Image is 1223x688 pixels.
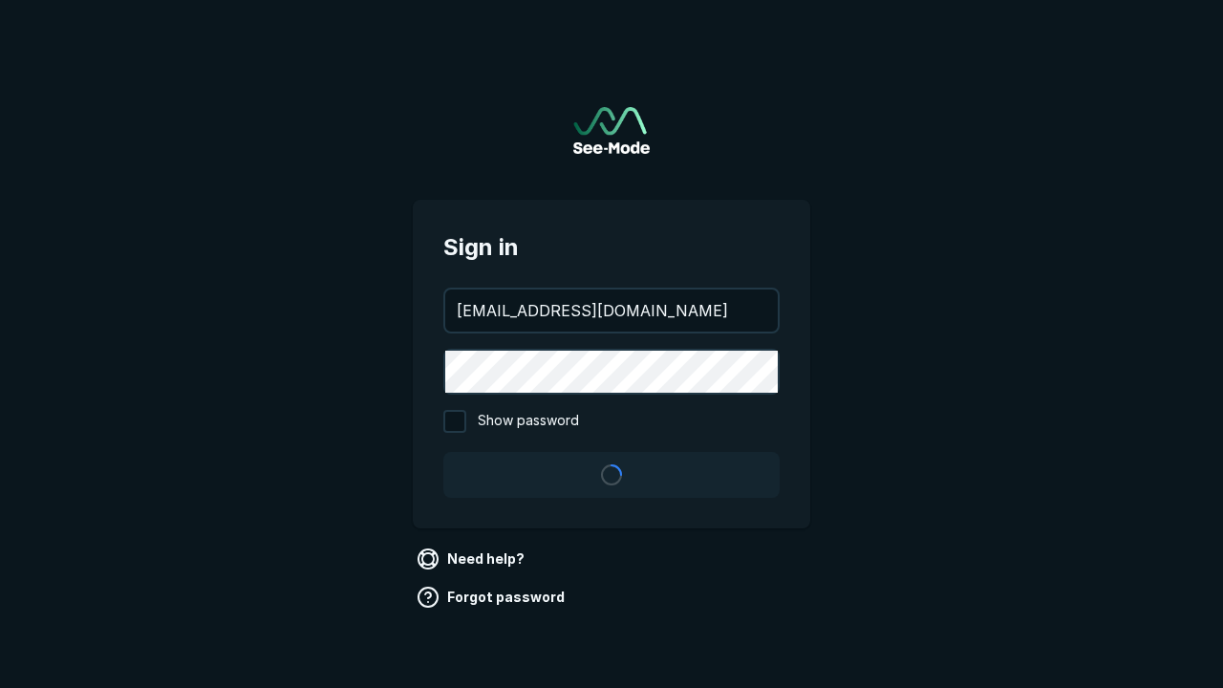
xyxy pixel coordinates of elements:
span: Sign in [443,230,780,265]
img: See-Mode Logo [573,107,650,154]
a: Forgot password [413,582,572,613]
a: Go to sign in [573,107,650,154]
a: Need help? [413,544,532,574]
input: your@email.com [445,290,778,332]
span: Show password [478,410,579,433]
